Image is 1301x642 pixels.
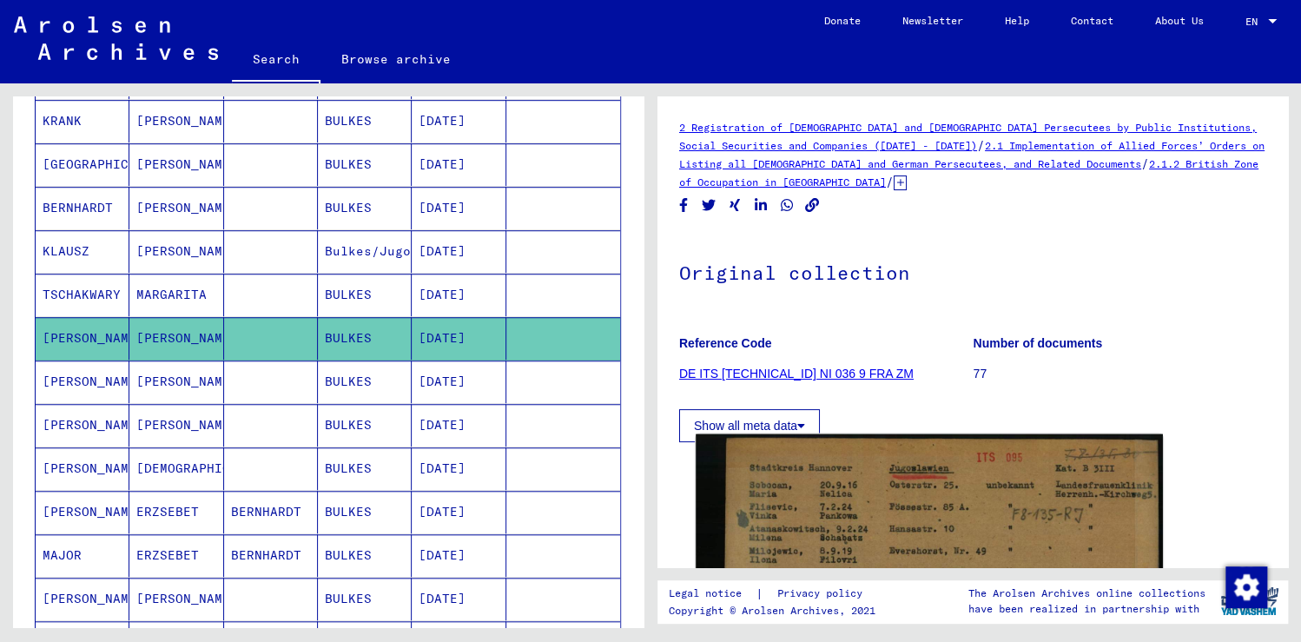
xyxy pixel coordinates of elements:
mat-cell: BULKES [318,187,412,229]
mat-cell: BERNHARDT [36,187,129,229]
a: 2 Registration of [DEMOGRAPHIC_DATA] and [DEMOGRAPHIC_DATA] Persecutees by Public Institutions, S... [679,121,1257,152]
mat-cell: BULKES [318,534,412,577]
mat-cell: [PERSON_NAME] [129,578,223,620]
mat-cell: [DATE] [412,534,505,577]
mat-cell: BULKES [318,274,412,316]
mat-cell: BULKES [318,143,412,186]
img: Arolsen_neg.svg [14,17,218,60]
mat-cell: [DATE] [412,447,505,490]
h1: Original collection [679,233,1266,309]
span: / [977,137,985,153]
mat-cell: [GEOGRAPHIC_DATA] [36,143,129,186]
mat-cell: [DATE] [412,404,505,447]
mat-cell: [PERSON_NAME] [129,317,223,360]
a: DE ITS [TECHNICAL_ID] NI 036 9 FRA ZM [679,367,914,381]
a: Privacy policy [763,585,882,603]
mat-cell: BERNHARDT [224,534,318,577]
mat-cell: Bulkes/Jugosl. [318,230,412,273]
img: Change consent [1225,566,1267,608]
mat-cell: [DATE] [412,187,505,229]
p: 77 [974,365,1267,383]
a: Search [232,38,320,83]
mat-cell: [PERSON_NAME] [129,187,223,229]
mat-cell: MAJOR [36,534,129,577]
mat-cell: [DATE] [412,143,505,186]
mat-cell: [PERSON_NAME] [36,317,129,360]
div: | [668,585,882,603]
mat-cell: [PERSON_NAME] [129,143,223,186]
mat-cell: BULKES [318,447,412,490]
mat-cell: [PERSON_NAME] [129,100,223,142]
button: Share on Facebook [675,195,693,216]
mat-cell: KLAUSZ [36,230,129,273]
mat-cell: [DEMOGRAPHIC_DATA] [129,447,223,490]
mat-cell: [DATE] [412,317,505,360]
p: The Arolsen Archives online collections [967,586,1205,601]
mat-cell: KRANK [36,100,129,142]
mat-cell: [PERSON_NAME] [36,491,129,533]
span: / [886,174,894,189]
mat-cell: BERNHARDT [224,491,318,533]
mat-cell: BULKES [318,578,412,620]
mat-cell: [PERSON_NAME] [36,361,129,403]
button: Copy link [803,195,822,216]
mat-cell: [PERSON_NAME] [36,578,129,620]
mat-cell: [PERSON_NAME] [129,361,223,403]
mat-cell: ERZSEBET [129,491,223,533]
mat-cell: BULKES [318,491,412,533]
p: Copyright © Arolsen Archives, 2021 [668,603,882,619]
button: Share on Twitter [700,195,718,216]
mat-cell: [DATE] [412,578,505,620]
a: Browse archive [320,38,472,80]
mat-cell: [DATE] [412,100,505,142]
p: have been realized in partnership with [967,601,1205,617]
mat-cell: [PERSON_NAME] [129,230,223,273]
mat-cell: BULKES [318,100,412,142]
img: yv_logo.png [1217,579,1282,623]
mat-cell: [DATE] [412,230,505,273]
button: Show all meta data [679,409,820,442]
a: Legal notice [668,585,755,603]
mat-cell: BULKES [318,404,412,447]
span: EN [1245,16,1265,28]
mat-cell: BULKES [318,361,412,403]
mat-cell: [DATE] [412,274,505,316]
b: Reference Code [679,336,772,350]
mat-cell: TSCHAKWARY [36,274,129,316]
button: Share on WhatsApp [778,195,796,216]
mat-cell: [DATE] [412,491,505,533]
mat-cell: [PERSON_NAME] [36,447,129,490]
button: Share on Xing [726,195,744,216]
mat-cell: BULKES [318,317,412,360]
mat-cell: [PERSON_NAME] [36,404,129,447]
mat-cell: [PERSON_NAME] [129,404,223,447]
mat-cell: [DATE] [412,361,505,403]
mat-cell: MARGARITA [129,274,223,316]
button: Share on LinkedIn [752,195,770,216]
b: Number of documents [974,336,1103,350]
span: / [1141,156,1149,171]
mat-cell: ERZSEBET [129,534,223,577]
